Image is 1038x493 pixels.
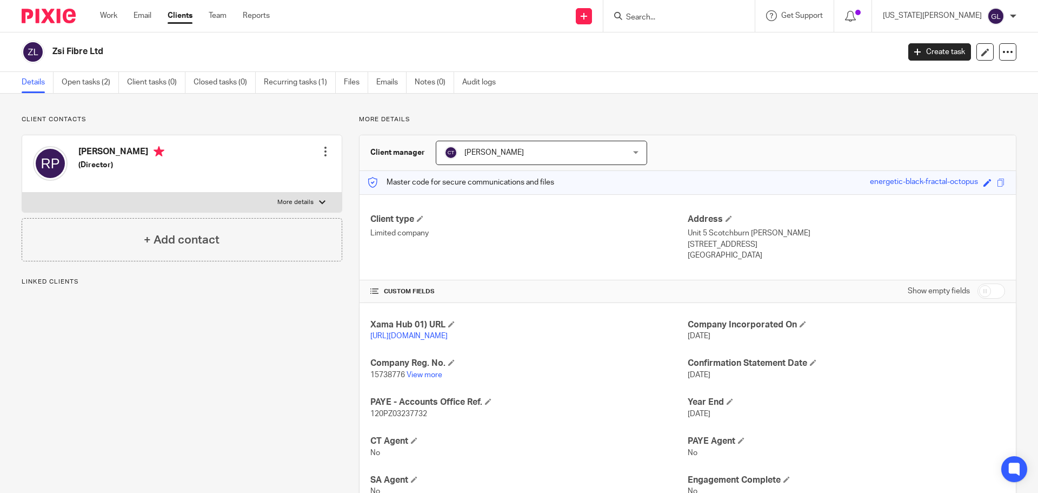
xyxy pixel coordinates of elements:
h4: SA Agent [370,475,688,486]
img: svg%3E [987,8,1004,25]
a: Client tasks (0) [127,72,185,93]
a: Details [22,72,54,93]
a: Work [100,10,117,21]
h4: CT Agent [370,436,688,447]
h4: + Add contact [144,232,219,248]
p: Unit 5 Scotchburn [PERSON_NAME] [688,228,1005,239]
h4: Year End [688,397,1005,408]
a: Reports [243,10,270,21]
a: Open tasks (2) [62,72,119,93]
a: Closed tasks (0) [194,72,256,93]
p: [STREET_ADDRESS] [688,239,1005,250]
img: Pixie [22,9,76,23]
span: 15738776 [370,371,405,379]
p: More details [277,198,314,207]
i: Primary [154,146,164,157]
label: Show empty fields [908,286,970,297]
p: [GEOGRAPHIC_DATA] [688,250,1005,261]
h4: PAYE Agent [688,436,1005,447]
a: Email [134,10,151,21]
a: Create task [908,43,971,61]
p: Linked clients [22,278,342,286]
h4: [PERSON_NAME] [78,146,164,160]
h4: Client type [370,214,688,225]
h2: Zsi Fibre Ltd [52,46,724,57]
a: [URL][DOMAIN_NAME] [370,332,448,340]
a: Recurring tasks (1) [264,72,336,93]
a: Notes (0) [415,72,454,93]
span: [DATE] [688,371,710,379]
h4: Confirmation Statement Date [688,358,1005,369]
span: 120PZ03237732 [370,410,427,418]
p: Client contacts [22,115,342,124]
h4: PAYE - Accounts Office Ref. [370,397,688,408]
input: Search [625,13,722,23]
img: svg%3E [22,41,44,63]
h4: Company Incorporated On [688,319,1005,331]
span: [DATE] [688,410,710,418]
span: [DATE] [688,332,710,340]
a: View more [407,371,442,379]
span: [PERSON_NAME] [464,149,524,156]
h4: Address [688,214,1005,225]
h4: Xama Hub 01) URL [370,319,688,331]
img: svg%3E [444,146,457,159]
h5: (Director) [78,160,164,170]
h3: Client manager [370,147,425,158]
span: Get Support [781,12,823,19]
img: svg%3E [33,146,68,181]
p: Limited company [370,228,688,239]
h4: Company Reg. No. [370,358,688,369]
h4: Engagement Complete [688,475,1005,486]
a: Emails [376,72,407,93]
p: Master code for secure communications and files [368,177,554,188]
h4: CUSTOM FIELDS [370,287,688,296]
span: No [370,449,380,457]
span: No [688,449,697,457]
p: More details [359,115,1016,124]
a: Files [344,72,368,93]
a: Team [209,10,227,21]
a: Audit logs [462,72,504,93]
div: energetic-black-fractal-octopus [870,176,978,189]
a: Clients [168,10,192,21]
p: [US_STATE][PERSON_NAME] [883,10,982,21]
